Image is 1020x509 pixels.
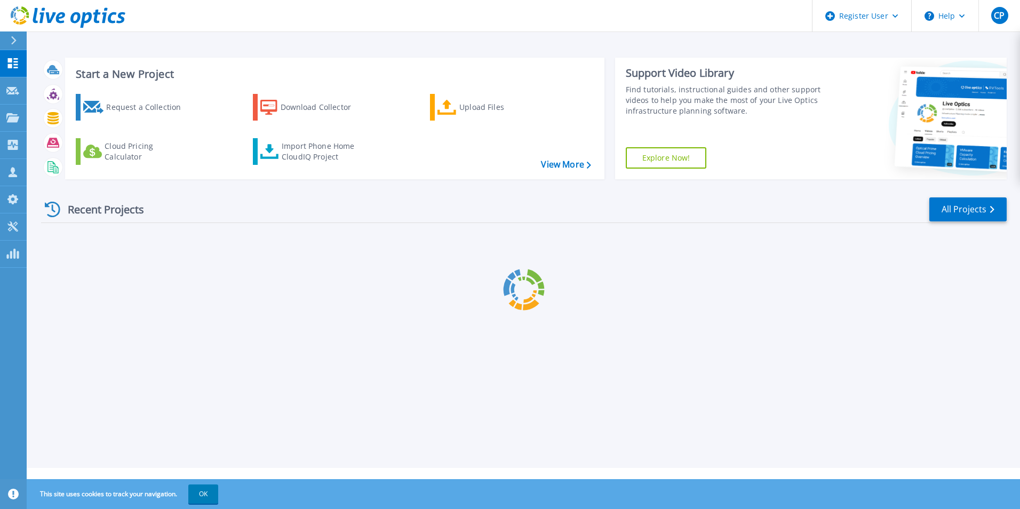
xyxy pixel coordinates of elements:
[188,484,218,504] button: OK
[281,97,366,118] div: Download Collector
[541,160,591,170] a: View More
[626,66,825,80] div: Support Video Library
[76,68,591,80] h3: Start a New Project
[106,97,192,118] div: Request a Collection
[626,84,825,116] div: Find tutorials, instructional guides and other support videos to help you make the most of your L...
[76,94,195,121] a: Request a Collection
[459,97,545,118] div: Upload Files
[105,141,190,162] div: Cloud Pricing Calculator
[430,94,549,121] a: Upload Files
[76,138,195,165] a: Cloud Pricing Calculator
[994,11,1005,20] span: CP
[253,94,372,121] a: Download Collector
[929,197,1007,221] a: All Projects
[29,484,218,504] span: This site uses cookies to track your navigation.
[282,141,365,162] div: Import Phone Home CloudIQ Project
[626,147,707,169] a: Explore Now!
[41,196,158,222] div: Recent Projects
